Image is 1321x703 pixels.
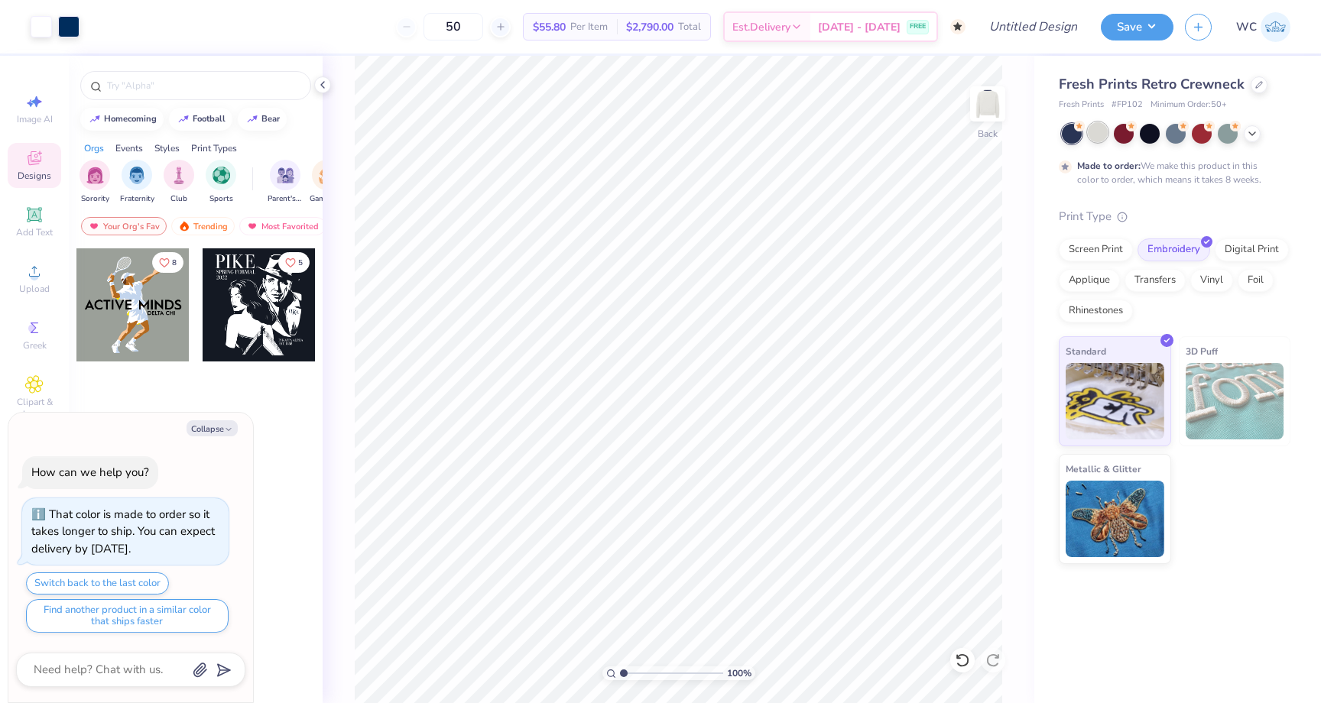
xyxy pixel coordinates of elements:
span: Image AI [17,113,53,125]
div: Events [115,141,143,155]
div: filter for Sorority [80,160,110,205]
img: most_fav.gif [88,221,100,232]
span: Sports [209,193,233,205]
div: filter for Game Day [310,160,345,205]
span: Game Day [310,193,345,205]
div: Print Types [191,141,237,155]
span: Total [678,19,701,35]
img: Parent's Weekend Image [277,167,294,184]
img: Fraternity Image [128,167,145,184]
span: 100 % [727,666,751,680]
div: Transfers [1125,269,1186,292]
span: Add Text [16,226,53,238]
button: filter button [206,160,236,205]
button: Collapse [187,420,238,436]
span: Standard [1066,343,1106,359]
div: How can we help you? [31,465,149,480]
div: Digital Print [1215,238,1289,261]
div: Orgs [84,141,104,155]
img: trend_line.gif [246,115,258,124]
span: [DATE] - [DATE] [818,19,901,35]
button: filter button [120,160,154,205]
img: Wesley Chan [1261,12,1290,42]
div: We make this product in this color to order, which means it takes 8 weeks. [1077,159,1265,186]
div: homecoming [104,115,157,123]
span: 5 [298,259,303,267]
input: Untitled Design [977,11,1089,42]
span: Minimum Order: 50 + [1151,99,1227,112]
div: Trending [171,217,235,235]
div: Embroidery [1138,238,1210,261]
span: Est. Delivery [732,19,790,35]
span: Fresh Prints [1059,99,1104,112]
div: filter for Parent's Weekend [268,160,303,205]
div: bear [261,115,280,123]
span: Greek [23,339,47,351]
img: Club Image [170,167,187,184]
button: homecoming [80,108,164,131]
strong: Made to order: [1077,160,1141,172]
span: Metallic & Glitter [1066,461,1141,477]
button: filter button [310,160,345,205]
button: bear [238,108,287,131]
input: Try "Alpha" [105,78,301,93]
span: Parent's Weekend [268,193,303,205]
div: filter for Fraternity [120,160,154,205]
button: filter button [268,160,303,205]
button: Switch back to the last color [26,572,169,594]
a: WC [1236,12,1290,42]
div: Print Type [1059,208,1290,225]
img: Back [972,89,1003,119]
div: Your Org's Fav [81,217,167,235]
img: trend_line.gif [177,115,190,124]
span: Club [170,193,187,205]
div: Rhinestones [1059,300,1133,322]
span: WC [1236,18,1257,36]
img: Sorority Image [86,167,104,184]
span: $55.80 [533,19,566,35]
div: Applique [1059,269,1120,292]
img: Metallic & Glitter [1066,481,1164,557]
div: Styles [154,141,180,155]
div: Screen Print [1059,238,1133,261]
span: Fresh Prints Retro Crewneck [1059,75,1245,93]
span: Clipart & logos [8,396,61,420]
div: That color is made to order so it takes longer to ship. You can expect delivery by [DATE]. [31,507,215,556]
span: Sorority [81,193,109,205]
img: trend_line.gif [89,115,101,124]
button: Like [278,252,310,273]
img: Standard [1066,363,1164,439]
button: Find another product in a similar color that ships faster [26,599,229,633]
span: Designs [18,170,51,182]
img: Game Day Image [319,167,336,184]
div: football [193,115,226,123]
span: $2,790.00 [626,19,673,35]
img: Sports Image [213,167,230,184]
img: trending.gif [178,221,190,232]
div: filter for Club [164,160,194,205]
span: Fraternity [120,193,154,205]
div: Back [978,127,998,141]
span: 3D Puff [1186,343,1218,359]
button: filter button [164,160,194,205]
button: football [169,108,232,131]
span: FREE [910,21,926,32]
button: Like [152,252,183,273]
img: 3D Puff [1186,363,1284,439]
span: 8 [172,259,177,267]
input: – – [424,13,483,40]
span: Per Item [570,19,608,35]
div: Foil [1238,269,1274,292]
button: filter button [80,160,110,205]
div: Most Favorited [239,217,326,235]
div: filter for Sports [206,160,236,205]
span: Upload [19,283,50,295]
button: Save [1101,14,1173,40]
div: Vinyl [1190,269,1233,292]
img: most_fav.gif [246,221,258,232]
span: # FP102 [1112,99,1143,112]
